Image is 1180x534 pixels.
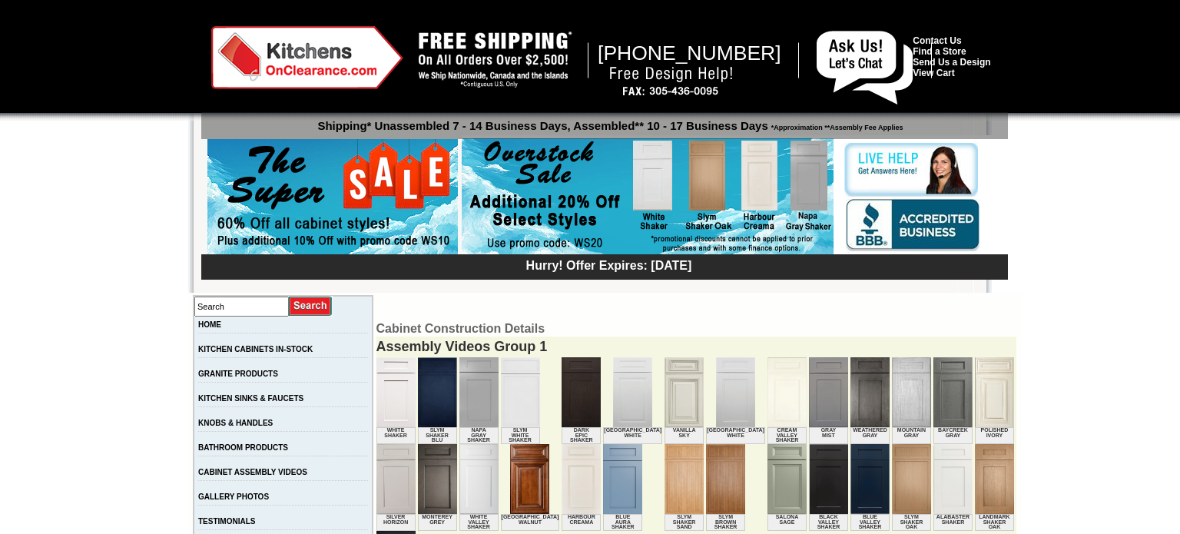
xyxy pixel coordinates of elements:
[603,514,642,531] td: Blue Aura Shaker
[376,514,416,531] td: Silver Horizon
[665,427,704,444] td: Vanilla Sky
[418,427,457,444] td: Slym Shaker Blu
[198,370,278,378] a: GRANITE PRODUCTS
[892,514,931,531] td: Slym Shaker Oak
[198,419,273,427] a: KNOBS & HANDLES
[933,427,973,444] td: Baycreek Gray
[376,322,1016,336] td: Cabinet Construction Details
[706,514,745,531] td: Slym Brown Shaker
[459,514,499,531] td: White Valley Shaker
[501,427,540,444] td: Slym White Shaker
[603,427,662,444] td: [GEOGRAPHIC_DATA] White
[198,443,288,452] a: BATHROOM PRODUCTS
[198,493,269,501] a: GALLERY PHOTOS
[209,257,1008,273] div: Hurry! Offer Expires: [DATE]
[767,427,807,444] td: Cream Valley Shaker
[850,514,890,531] td: Blue Valley Shaker
[913,35,961,46] a: Contact Us
[459,427,499,444] td: Napa Gray Shaker
[913,46,966,57] a: Find a Store
[209,112,1008,132] p: Shipping* Unassembled 7 - 14 Business Days, Assembled** 10 - 17 Business Days
[198,345,313,353] a: KITCHEN CABINETS IN-STOCK
[562,514,601,531] td: Harbour Creama
[376,427,416,444] td: White Shaker
[198,517,255,526] a: TESTIMONIALS
[289,296,333,317] input: Submit
[706,427,765,444] td: [GEOGRAPHIC_DATA] White
[198,394,303,403] a: KITCHEN SINKS & FAUCETS
[913,57,990,68] a: Send Us a Design
[198,320,221,329] a: HOME
[211,26,403,89] img: Kitchens on Clearance Logo
[809,514,848,531] td: Black Valley Shaker
[975,514,1014,531] td: Landmark Shaker Oak
[198,468,307,476] a: CABINET ASSEMBLY VIDEOS
[975,427,1014,444] td: Polished Ivory
[665,514,704,531] td: Slym Shaker Sand
[598,41,781,65] span: [PHONE_NUMBER]
[767,514,807,531] td: Salona Sage
[809,427,848,444] td: Gray Mist
[892,427,931,444] td: Mountain Gray
[562,427,601,444] td: Dark Epic Shaker
[913,68,954,78] a: View Cart
[418,514,457,531] td: Monterey Grey
[768,120,903,131] span: *Approximation **Assembly Fee Applies
[376,337,1016,357] div: Assembly Videos Group 1
[933,514,973,531] td: Alabaster Shaker
[850,427,890,444] td: Weathered Gray
[501,514,560,531] td: [GEOGRAPHIC_DATA] Walnut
